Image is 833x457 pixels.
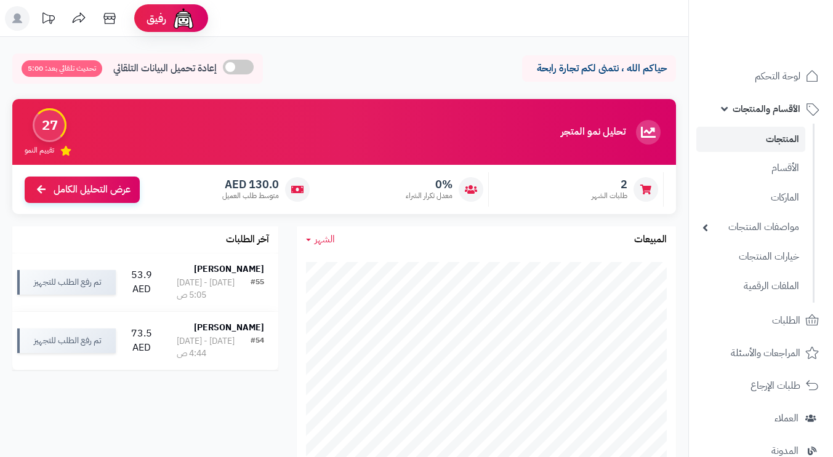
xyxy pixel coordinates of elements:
[222,178,279,191] span: 130.0 AED
[696,62,826,91] a: لوحة التحكم
[113,62,217,76] span: إعادة تحميل البيانات التلقائي
[194,263,264,276] strong: [PERSON_NAME]
[406,178,453,191] span: 0%
[755,68,800,85] span: لوحة التحكم
[222,191,279,201] span: متوسط طلب العميل
[54,183,131,197] span: عرض التحليل الكامل
[733,100,800,117] span: الأقسام والمنتجات
[315,232,335,247] span: الشهر
[696,244,805,270] a: خيارات المنتجات
[17,270,116,295] div: تم رفع الطلب للتجهيز
[696,371,826,400] a: طلبات الإرجاع
[177,335,251,360] div: [DATE] - [DATE] 4:44 ص
[121,312,163,370] td: 73.5 AED
[592,178,627,191] span: 2
[22,60,102,77] span: تحديث تلقائي بعد: 5:00
[17,328,116,353] div: تم رفع الطلب للتجهيز
[406,191,453,201] span: معدل تكرار الشراء
[251,277,264,301] div: #55
[696,214,805,240] a: مواصفات المنتجات
[775,410,799,427] span: العملاء
[634,234,667,245] h3: المبيعات
[306,232,335,247] a: الشهر
[25,145,54,156] span: تقييم النمو
[731,344,800,362] span: المراجعات والأسئلة
[147,11,166,26] span: رفيق
[177,277,251,301] div: [DATE] - [DATE] 5:05 ص
[751,377,800,394] span: طلبات الإرجاع
[226,234,269,245] h3: آخر الطلبات
[33,6,63,34] a: تحديثات المنصة
[592,191,627,201] span: طلبات الشهر
[696,403,826,433] a: العملاء
[696,155,805,181] a: الأقسام
[531,62,667,76] p: حياكم الله ، نتمنى لكم تجارة رابحة
[696,127,805,152] a: المنتجات
[194,321,264,334] strong: [PERSON_NAME]
[696,185,805,211] a: الماركات
[561,127,626,138] h3: تحليل نمو المتجر
[696,273,805,300] a: الملفات الرقمية
[696,338,826,368] a: المراجعات والأسئلة
[772,312,800,329] span: الطلبات
[25,177,140,203] a: عرض التحليل الكامل
[251,335,264,360] div: #54
[121,253,163,311] td: 53.9 AED
[696,306,826,335] a: الطلبات
[171,6,196,31] img: ai-face.png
